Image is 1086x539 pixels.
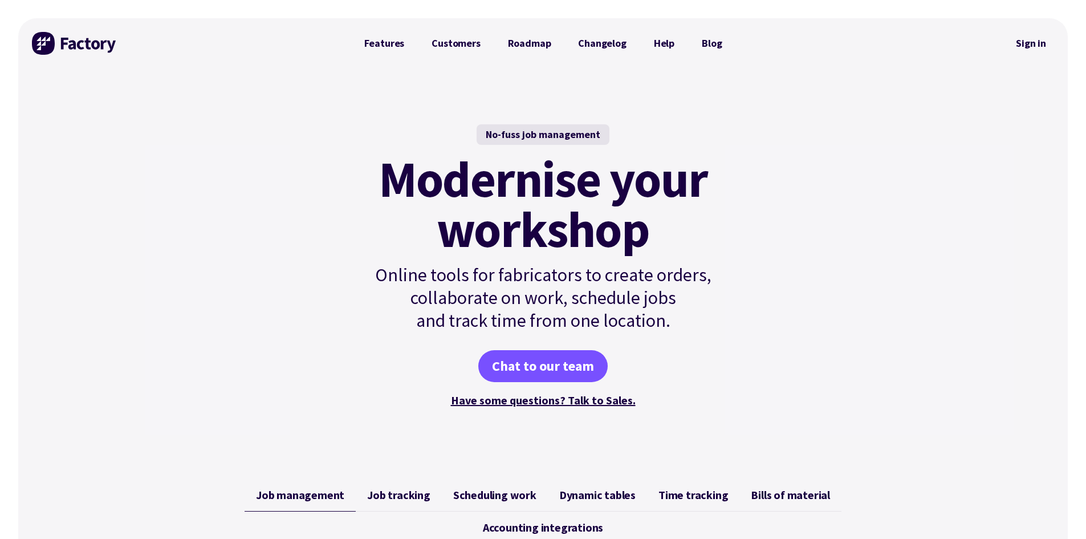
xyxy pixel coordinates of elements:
[494,32,565,55] a: Roadmap
[451,393,636,407] a: Have some questions? Talk to Sales.
[256,488,344,502] span: Job management
[453,488,536,502] span: Scheduling work
[640,32,688,55] a: Help
[478,350,608,382] a: Chat to our team
[367,488,430,502] span: Job tracking
[688,32,735,55] a: Blog
[1008,30,1054,56] nav: Secondary Navigation
[351,32,418,55] a: Features
[1029,484,1086,539] iframe: Chat Widget
[751,488,830,502] span: Bills of material
[564,32,640,55] a: Changelog
[351,32,736,55] nav: Primary Navigation
[32,32,117,55] img: Factory
[379,154,707,254] mark: Modernise your workshop
[477,124,609,145] div: No-fuss job management
[351,264,736,332] p: Online tools for fabricators to create orders, collaborate on work, schedule jobs and track time ...
[559,488,636,502] span: Dynamic tables
[1008,30,1054,56] a: Sign in
[483,521,603,534] span: Accounting integrations
[418,32,494,55] a: Customers
[658,488,728,502] span: Time tracking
